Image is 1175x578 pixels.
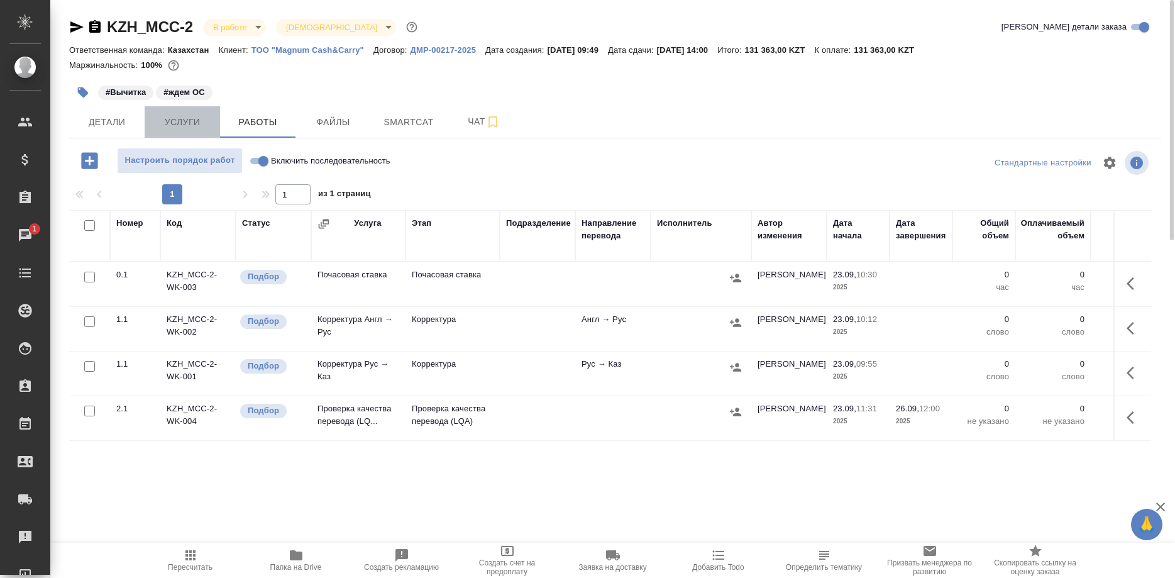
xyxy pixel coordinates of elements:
div: Автор изменения [758,217,820,242]
span: 🙏 [1136,511,1157,538]
span: ждем ОС [155,86,213,97]
p: KZT [1097,326,1147,338]
p: 10:30 [856,270,877,279]
span: Smartcat [378,114,439,130]
p: 131 363,00 KZT [854,45,924,55]
span: из 1 страниц [318,186,371,204]
a: KZH_MCC-2 [107,18,193,35]
p: 0 [1022,403,1084,415]
td: [PERSON_NAME] [751,396,827,440]
p: Договор: [373,45,411,55]
p: Корректура [412,313,494,326]
p: 2025 [833,281,883,294]
p: 10:12 [856,314,877,324]
p: Казахстан [168,45,219,55]
div: В работе [276,19,396,36]
span: Настроить порядок работ [124,153,236,168]
p: Дата сдачи: [608,45,656,55]
p: Почасовая ставка [412,269,494,281]
p: Маржинальность: [69,60,141,70]
span: [PERSON_NAME] детали заказа [1001,21,1127,33]
p: не указано [959,415,1009,428]
a: ТОО "Magnum Cash&Carry" [251,44,373,55]
span: 1 [25,223,44,235]
p: слово [1022,370,1084,383]
p: Подбор [248,315,279,328]
td: Корректура Англ → Рус [311,307,405,351]
td: KZH_MCC-2-WK-003 [160,262,236,306]
button: 0.00 KZT; [165,57,182,74]
svg: Подписаться [485,114,500,130]
p: Подбор [248,404,279,417]
p: 2025 [833,415,883,428]
p: 0 [1097,269,1147,281]
p: не указано [1022,415,1084,428]
p: KZT [1097,281,1147,294]
div: 0.1 [116,269,154,281]
p: ТОО "Magnum Cash&Carry" [251,45,373,55]
span: Посмотреть информацию [1125,151,1151,175]
p: Подбор [248,360,279,372]
td: KZH_MCC-2-WK-004 [160,396,236,440]
p: 26.09, [896,404,919,413]
div: 1.1 [116,313,154,326]
p: 0 [1097,403,1147,415]
td: Проверка качества перевода (LQ... [311,396,405,440]
p: 0 [1022,269,1084,281]
button: Здесь прячутся важные кнопки [1119,269,1149,299]
div: Номер [116,217,143,230]
p: KZT [1097,370,1147,383]
button: Скопировать ссылку для ЯМессенджера [69,19,84,35]
button: Здесь прячутся важные кнопки [1119,358,1149,388]
div: Можно подбирать исполнителей [239,269,305,286]
button: Назначить [726,313,745,332]
p: Проверка качества перевода (LQA) [412,403,494,428]
td: Англ → Рус [575,307,651,351]
p: К оплате: [814,45,854,55]
span: Работы [228,114,288,130]
span: Детали [77,114,137,130]
p: 0 [1022,358,1084,370]
p: слово [1022,326,1084,338]
p: 2025 [896,415,946,428]
a: ДМР-00217-2025 [411,44,485,55]
button: Назначить [726,269,745,287]
p: 0 [959,358,1009,370]
button: Назначить [726,403,745,421]
p: 09:55 [856,359,877,369]
p: 100% [141,60,165,70]
p: [DATE] 09:49 [547,45,608,55]
div: Можно подбирать исполнителей [239,358,305,375]
p: Подбор [248,270,279,283]
div: Направление перевода [582,217,644,242]
td: Корректура Рус → Каз [311,352,405,396]
p: 0 [959,313,1009,326]
span: Включить последовательность [271,155,390,167]
p: Корректура [412,358,494,370]
td: [PERSON_NAME] [751,352,827,396]
td: [PERSON_NAME] [751,307,827,351]
p: 131 363,00 KZT [745,45,815,55]
p: 12:00 [919,404,940,413]
p: час [959,281,1009,294]
button: 🙏 [1131,509,1162,540]
p: Ответственная команда: [69,45,168,55]
div: Оплачиваемый объем [1021,217,1084,242]
button: Сгруппировать [317,218,330,230]
p: 0 [959,403,1009,415]
div: split button [991,153,1095,173]
button: Настроить порядок работ [117,148,243,174]
p: 11:31 [856,404,877,413]
p: Клиент: [218,45,251,55]
p: слово [959,326,1009,338]
p: 23.09, [833,404,856,413]
div: Можно подбирать исполнителей [239,403,305,420]
div: Дата начала [833,217,883,242]
div: 2.1 [116,403,154,415]
button: В работе [209,22,251,33]
td: Рус → Каз [575,352,651,396]
button: Здесь прячутся важные кнопки [1119,403,1149,433]
p: [DATE] 14:00 [657,45,718,55]
div: Статус [242,217,270,230]
td: KZH_MCC-2-WK-002 [160,307,236,351]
